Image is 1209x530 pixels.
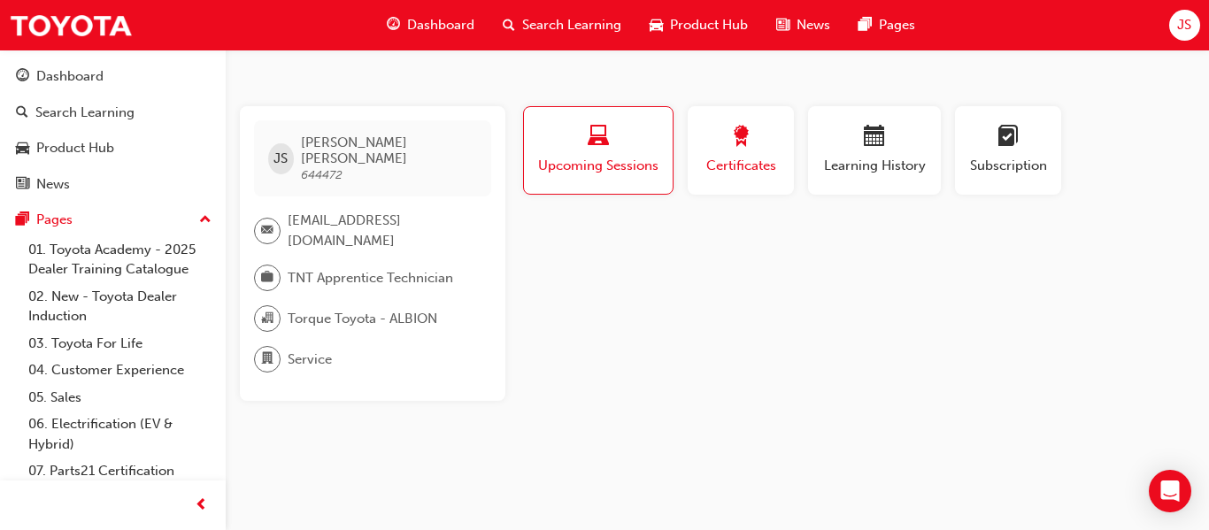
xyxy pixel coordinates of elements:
[21,236,219,283] a: 01. Toyota Academy - 2025 Dealer Training Catalogue
[16,212,29,228] span: pages-icon
[688,106,794,195] button: Certificates
[16,105,28,121] span: search-icon
[21,384,219,411] a: 05. Sales
[968,156,1048,176] span: Subscription
[261,348,273,371] span: department-icon
[288,268,453,288] span: TNT Apprentice Technician
[776,14,789,36] span: news-icon
[859,14,872,36] span: pages-icon
[9,5,133,45] img: Trak
[199,209,212,232] span: up-icon
[821,156,928,176] span: Learning History
[1149,470,1191,512] div: Open Intercom Messenger
[35,103,135,123] div: Search Learning
[7,132,219,165] a: Product Hub
[523,106,674,195] button: Upcoming Sessions
[288,349,332,370] span: Service
[650,14,663,36] span: car-icon
[537,156,659,176] span: Upcoming Sessions
[301,134,477,166] span: [PERSON_NAME] [PERSON_NAME]
[503,14,515,36] span: search-icon
[1177,15,1191,35] span: JS
[288,309,437,329] span: Torque Toyota - ALBION
[21,283,219,330] a: 02. New - Toyota Dealer Induction
[273,149,288,169] span: JS
[36,138,114,158] div: Product Hub
[16,141,29,157] span: car-icon
[522,15,621,35] span: Search Learning
[16,69,29,85] span: guage-icon
[261,219,273,242] span: email-icon
[301,167,343,182] span: 644472
[21,357,219,384] a: 04. Customer Experience
[635,7,762,43] a: car-iconProduct Hub
[36,174,70,195] div: News
[7,60,219,93] a: Dashboard
[407,15,474,35] span: Dashboard
[261,266,273,289] span: briefcase-icon
[36,66,104,87] div: Dashboard
[997,126,1019,150] span: learningplan-icon
[1169,10,1200,41] button: JS
[864,126,885,150] span: calendar-icon
[489,7,635,43] a: search-iconSearch Learning
[373,7,489,43] a: guage-iconDashboard
[879,15,915,35] span: Pages
[701,156,781,176] span: Certificates
[7,204,219,236] button: Pages
[762,7,844,43] a: news-iconNews
[797,15,830,35] span: News
[387,14,400,36] span: guage-icon
[16,177,29,193] span: news-icon
[730,126,751,150] span: award-icon
[808,106,941,195] button: Learning History
[7,57,219,204] button: DashboardSearch LearningProduct HubNews
[955,106,1061,195] button: Subscription
[588,126,609,150] span: laptop-icon
[261,307,273,330] span: organisation-icon
[288,211,477,250] span: [EMAIL_ADDRESS][DOMAIN_NAME]
[844,7,929,43] a: pages-iconPages
[7,96,219,129] a: Search Learning
[36,210,73,230] div: Pages
[195,495,208,517] span: prev-icon
[21,457,219,485] a: 07. Parts21 Certification
[7,168,219,201] a: News
[21,330,219,357] a: 03. Toyota For Life
[21,411,219,457] a: 06. Electrification (EV & Hybrid)
[670,15,748,35] span: Product Hub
